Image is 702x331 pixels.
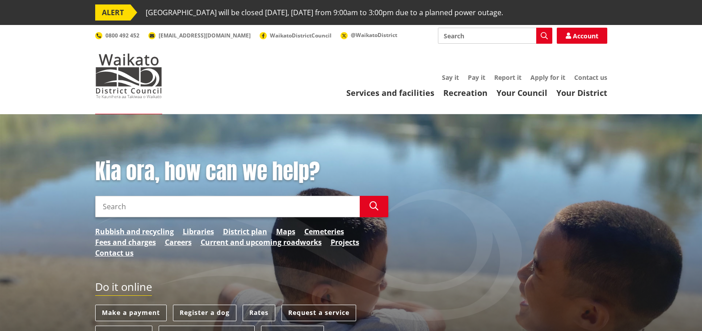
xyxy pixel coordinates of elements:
[95,54,162,98] img: Waikato District Council - Te Kaunihera aa Takiwaa o Waikato
[95,4,130,21] span: ALERT
[331,237,359,248] a: Projects
[530,73,565,82] a: Apply for it
[95,281,152,296] h2: Do it online
[557,28,607,44] a: Account
[276,226,295,237] a: Maps
[148,32,251,39] a: [EMAIL_ADDRESS][DOMAIN_NAME]
[468,73,485,82] a: Pay it
[201,237,322,248] a: Current and upcoming roadworks
[95,237,156,248] a: Fees and charges
[95,159,388,185] h1: Kia ora, how can we help?
[146,4,503,21] span: [GEOGRAPHIC_DATA] will be closed [DATE], [DATE] from 9:00am to 3:00pm due to a planned power outage.
[494,73,521,82] a: Report it
[105,32,139,39] span: 0800 492 452
[340,31,397,39] a: @WaikatoDistrict
[223,226,267,237] a: District plan
[574,73,607,82] a: Contact us
[95,248,134,258] a: Contact us
[438,28,552,44] input: Search input
[95,32,139,39] a: 0800 492 452
[282,305,356,321] a: Request a service
[165,237,192,248] a: Careers
[95,226,174,237] a: Rubbish and recycling
[351,31,397,39] span: @WaikatoDistrict
[304,226,344,237] a: Cemeteries
[346,87,434,98] a: Services and facilities
[496,87,547,98] a: Your Council
[95,305,167,321] a: Make a payment
[442,73,459,82] a: Say it
[270,32,332,39] span: WaikatoDistrictCouncil
[95,196,360,217] input: Search input
[159,32,251,39] span: [EMAIL_ADDRESS][DOMAIN_NAME]
[243,305,275,321] a: Rates
[183,226,214,237] a: Libraries
[443,87,488,98] a: Recreation
[556,87,607,98] a: Your District
[260,32,332,39] a: WaikatoDistrictCouncil
[173,305,236,321] a: Register a dog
